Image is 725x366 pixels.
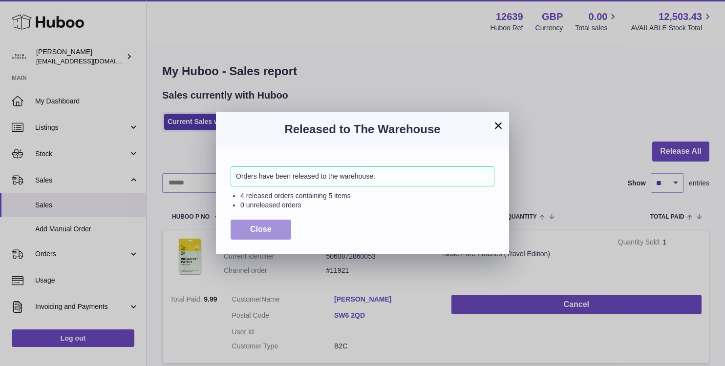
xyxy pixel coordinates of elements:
[231,220,291,240] button: Close
[240,191,494,201] li: 4 released orders containing 5 items
[240,201,494,210] li: 0 unreleased orders
[250,225,272,233] span: Close
[231,166,494,186] div: Orders have been released to the warehouse.
[231,122,494,137] h3: Released to The Warehouse
[492,120,504,131] button: ×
